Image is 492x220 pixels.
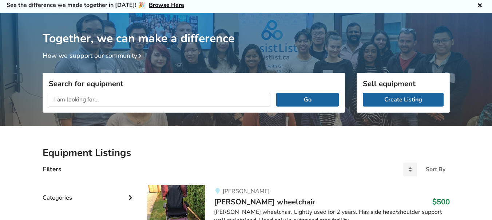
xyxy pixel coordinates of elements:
h1: Together, we can make a difference [43,13,450,46]
button: Go [276,93,338,107]
div: Sort By [426,167,445,172]
span: [PERSON_NAME] [223,187,270,195]
h4: Filters [43,165,61,173]
div: Categories [43,179,136,205]
h2: Equipment Listings [43,147,450,159]
a: Create Listing [363,93,444,107]
a: How we support our community [43,51,144,60]
input: I am looking for... [49,93,271,107]
h3: Sell equipment [363,79,444,88]
h3: $500 [432,197,450,207]
h5: See the difference we made together in [DATE]! 🎉 [7,1,184,9]
a: Browse Here [149,1,184,9]
h3: Search for equipment [49,79,339,88]
span: [PERSON_NAME] wheelchair [214,197,315,207]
